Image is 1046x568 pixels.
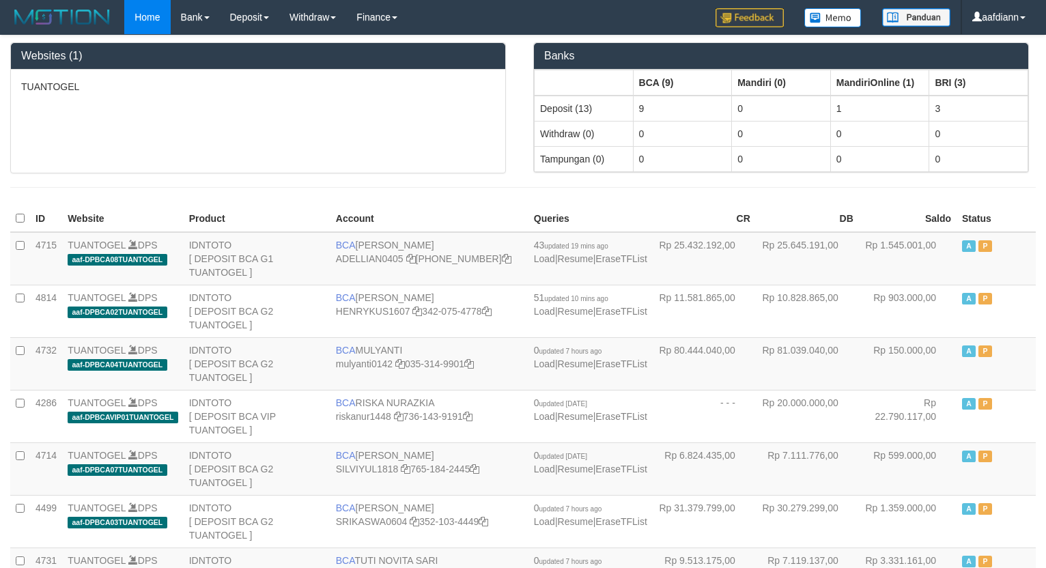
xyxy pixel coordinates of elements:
[558,464,593,474] a: Resume
[978,451,992,462] span: Paused
[978,556,992,567] span: Paused
[30,442,62,495] td: 4714
[394,411,404,422] a: Copy riskanur1448 to clipboard
[30,205,62,232] th: ID
[330,442,528,495] td: [PERSON_NAME] 765-184-2445
[653,205,756,232] th: CR
[21,50,495,62] h3: Websites (1)
[830,96,929,122] td: 1
[929,96,1028,122] td: 3
[653,390,756,442] td: - - -
[539,453,587,460] span: updated [DATE]
[184,205,330,232] th: Product
[633,121,732,146] td: 0
[534,240,647,264] span: | |
[962,398,976,410] span: Active
[336,292,356,303] span: BCA
[330,495,528,548] td: [PERSON_NAME] 352-103-4449
[21,80,495,94] p: TUANTOGEL
[929,70,1028,96] th: Group: activate to sort column ascending
[330,205,528,232] th: Account
[653,232,756,285] td: Rp 25.432.192,00
[544,295,608,302] span: updated 10 mins ago
[544,50,1018,62] h3: Banks
[978,293,992,304] span: Paused
[957,205,1036,232] th: Status
[830,146,929,171] td: 0
[30,495,62,548] td: 4499
[558,516,593,527] a: Resume
[534,464,555,474] a: Load
[68,555,126,566] a: TUANTOGEL
[68,254,167,266] span: aaf-DPBCA08TUANTOGEL
[756,390,859,442] td: Rp 20.000.000,00
[756,337,859,390] td: Rp 81.039.040,00
[395,358,405,369] a: Copy mulyanti0142 to clipboard
[534,516,555,527] a: Load
[30,232,62,285] td: 4715
[30,285,62,337] td: 4814
[463,411,472,422] a: Copy 7361439191 to clipboard
[978,398,992,410] span: Paused
[633,96,732,122] td: 9
[859,442,957,495] td: Rp 599.000,00
[68,502,126,513] a: TUANTOGEL
[68,359,167,371] span: aaf-DPBCA04TUANTOGEL
[502,253,511,264] a: Copy 5655032115 to clipboard
[62,495,184,548] td: DPS
[653,442,756,495] td: Rp 6.824.435,00
[62,285,184,337] td: DPS
[653,337,756,390] td: Rp 80.444.040,00
[62,205,184,232] th: Website
[534,345,647,369] span: | |
[184,495,330,548] td: IDNTOTO [ DEPOSIT BCA G2 TUANTOGEL ]
[62,390,184,442] td: DPS
[68,464,167,476] span: aaf-DPBCA07TUANTOGEL
[595,411,647,422] a: EraseTFList
[756,495,859,548] td: Rp 30.279.299,00
[859,285,957,337] td: Rp 903.000,00
[595,253,647,264] a: EraseTFList
[336,345,356,356] span: BCA
[859,232,957,285] td: Rp 1.545.001,00
[633,70,732,96] th: Group: activate to sort column ascending
[330,390,528,442] td: RISKA NURAZKIA 736-143-9191
[539,400,587,408] span: updated [DATE]
[962,451,976,462] span: Active
[336,555,355,566] span: BCA
[962,556,976,567] span: Active
[859,205,957,232] th: Saldo
[962,293,976,304] span: Active
[595,358,647,369] a: EraseTFList
[534,345,602,356] span: 0
[978,240,992,252] span: Paused
[336,464,399,474] a: SILVIYUL1818
[732,96,831,122] td: 0
[534,502,647,527] span: | |
[464,358,474,369] a: Copy 0353149901 to clipboard
[336,502,356,513] span: BCA
[756,232,859,285] td: Rp 25.645.191,00
[184,285,330,337] td: IDNTOTO [ DEPOSIT BCA G2 TUANTOGEL ]
[535,70,634,96] th: Group: activate to sort column ascending
[804,8,862,27] img: Button%20Memo.svg
[330,285,528,337] td: [PERSON_NAME] 342-075-4778
[558,411,593,422] a: Resume
[534,555,602,566] span: 0
[470,464,479,474] a: Copy 7651842445 to clipboard
[978,503,992,515] span: Paused
[62,442,184,495] td: DPS
[558,358,593,369] a: Resume
[929,146,1028,171] td: 0
[401,464,410,474] a: Copy SILVIYUL1818 to clipboard
[62,232,184,285] td: DPS
[633,146,732,171] td: 0
[534,306,555,317] a: Load
[336,411,391,422] a: riskanur1448
[535,146,634,171] td: Tampungan (0)
[716,8,784,27] img: Feedback.jpg
[68,240,126,251] a: TUANTOGEL
[68,412,178,423] span: aaf-DPBCAVIP01TUANTOGEL
[653,495,756,548] td: Rp 31.379.799,00
[978,345,992,357] span: Paused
